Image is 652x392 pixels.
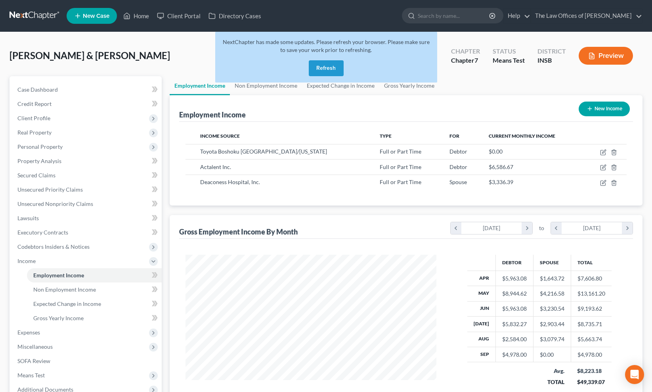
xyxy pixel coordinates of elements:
[571,301,612,316] td: $9,193.62
[537,56,566,65] div: INSB
[27,268,162,282] a: Employment Income
[493,47,525,56] div: Status
[539,367,564,375] div: Avg.
[625,365,644,384] div: Open Intercom Messenger
[539,378,564,386] div: TOTAL
[17,215,39,221] span: Lawsuits
[502,351,527,359] div: $4,978.00
[153,9,205,23] a: Client Portal
[11,154,162,168] a: Property Analysis
[451,222,461,234] i: chevron_left
[17,343,53,350] span: Miscellaneous
[489,179,513,185] span: $3,336.39
[11,97,162,111] a: Credit Report
[17,143,63,150] span: Personal Property
[540,320,564,328] div: $2,903.44
[551,222,562,234] i: chevron_left
[467,347,496,362] th: Sep
[200,133,240,139] span: Income Source
[540,351,564,359] div: $0.00
[83,13,109,19] span: New Case
[11,168,162,183] a: Secured Claims
[309,60,344,76] button: Refresh
[17,200,93,207] span: Unsecured Nonpriority Claims
[495,255,533,271] th: Debtor
[11,354,162,368] a: SOFA Review
[449,133,459,139] span: For
[17,186,83,193] span: Unsecured Priority Claims
[504,9,530,23] a: Help
[562,222,622,234] div: [DATE]
[451,56,480,65] div: Chapter
[200,148,327,155] span: Toyota Boshoku [GEOGRAPHIC_DATA]/[US_STATE]
[467,286,496,301] th: May
[571,255,612,271] th: Total
[474,56,478,64] span: 7
[467,332,496,347] th: Aug
[571,286,612,301] td: $13,161.20
[533,255,571,271] th: Spouse
[502,335,527,343] div: $2,584.00
[449,179,467,185] span: Spouse
[11,211,162,225] a: Lawsuits
[451,47,480,56] div: Chapter
[27,297,162,311] a: Expected Change in Income
[467,301,496,316] th: Jun
[577,367,605,375] div: $8,223.18
[449,163,467,170] span: Debtor
[522,222,532,234] i: chevron_right
[571,271,612,286] td: $7,606.80
[33,300,101,307] span: Expected Change in Income
[11,83,162,97] a: Case Dashboard
[179,110,246,119] div: Employment Income
[380,148,421,155] span: Full or Part Time
[571,347,612,362] td: $4,978.00
[502,305,527,313] div: $5,963.08
[502,290,527,298] div: $8,944.62
[380,179,421,185] span: Full or Part Time
[449,148,467,155] span: Debtor
[17,86,58,93] span: Case Dashboard
[10,50,170,61] span: [PERSON_NAME] & [PERSON_NAME]
[540,290,564,298] div: $4,216.58
[170,76,230,95] a: Employment Income
[502,275,527,282] div: $5,963.08
[17,329,40,336] span: Expenses
[540,335,564,343] div: $3,079.74
[200,179,260,185] span: Deaconess Hospital, Inc.
[461,222,522,234] div: [DATE]
[537,47,566,56] div: District
[27,282,162,297] a: Non Employment Income
[571,332,612,347] td: $5,663.74
[11,225,162,240] a: Executory Contracts
[119,9,153,23] a: Home
[622,222,633,234] i: chevron_right
[579,102,630,116] button: New Income
[489,163,513,170] span: $6,586.67
[17,243,90,250] span: Codebtors Insiders & Notices
[17,172,55,179] span: Secured Claims
[179,227,298,236] div: Gross Employment Income By Month
[223,38,430,53] span: NextChapter has made some updates. Please refresh your browser. Please make sure to save your wor...
[493,56,525,65] div: Means Test
[17,158,61,164] span: Property Analysis
[571,317,612,332] td: $8,735.71
[33,286,96,293] span: Non Employment Income
[489,148,503,155] span: $0.00
[17,115,50,121] span: Client Profile
[531,9,642,23] a: The Law Offices of [PERSON_NAME]
[577,378,605,386] div: $49,339.07
[33,272,84,279] span: Employment Income
[33,315,84,321] span: Gross Yearly Income
[502,320,527,328] div: $5,832.27
[540,275,564,282] div: $1,643.72
[467,317,496,332] th: [DATE]
[579,47,633,65] button: Preview
[540,305,564,313] div: $3,230.54
[17,257,36,264] span: Income
[200,163,231,170] span: Actalent Inc.
[27,311,162,325] a: Gross Yearly Income
[380,163,421,170] span: Full or Part Time
[17,129,52,136] span: Real Property
[17,372,45,379] span: Means Test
